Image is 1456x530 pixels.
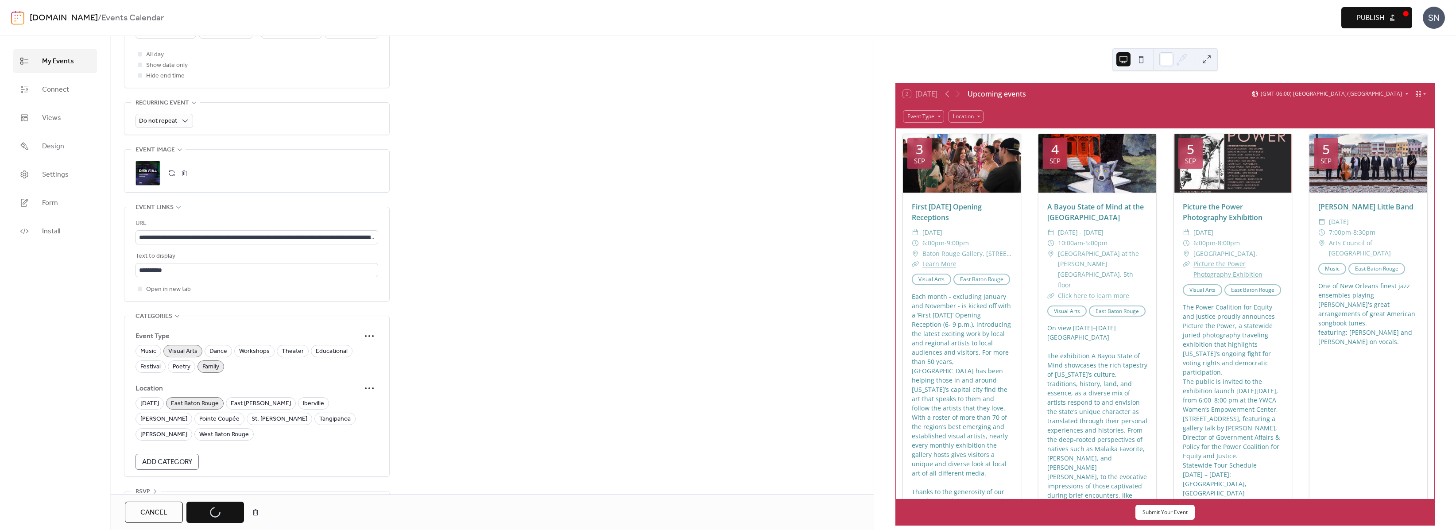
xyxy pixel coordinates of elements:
[1309,201,1427,212] div: [PERSON_NAME] Little Band
[922,248,1012,259] a: Baton Rouge Gallery, [STREET_ADDRESS][PERSON_NAME]
[1357,13,1384,23] span: Publish
[13,219,97,243] a: Install
[945,238,947,248] span: -
[1047,202,1144,222] a: A Bayou State of Mind at the [GEOGRAPHIC_DATA]
[912,227,919,238] div: ​
[319,414,351,425] span: Tangipahoa
[136,454,199,470] button: Add Category
[1193,238,1216,248] span: 6:00pm
[11,11,24,25] img: logo
[1047,238,1054,248] div: ​
[1353,227,1375,238] span: 8:30pm
[912,202,982,222] a: First [DATE] Opening Receptions
[146,71,185,81] span: Hide end time
[1309,281,1427,346] div: One of New Orleans finest jazz ensembles playing [PERSON_NAME]'s great arrangements of great Amer...
[146,284,191,295] span: Open in new tab
[42,113,61,124] span: Views
[140,429,187,440] span: [PERSON_NAME]
[968,89,1026,99] div: Upcoming events
[912,238,919,248] div: ​
[1135,505,1195,520] button: Submit Your Event
[13,134,97,158] a: Design
[1261,91,1402,97] span: (GMT-06:00) [GEOGRAPHIC_DATA]/[GEOGRAPHIC_DATA]
[1051,143,1059,156] div: 4
[282,346,304,357] span: Theater
[13,106,97,130] a: Views
[1329,227,1351,238] span: 7:00pm
[136,218,376,229] div: URL
[1193,248,1257,259] span: [GEOGRAPHIC_DATA].
[1183,238,1190,248] div: ​
[1058,291,1129,300] a: Click here to learn more
[914,158,925,164] div: Sep
[922,227,942,238] span: [DATE]
[139,115,177,127] span: Do not repeat
[1047,227,1054,238] div: ​
[140,346,156,357] span: Music
[231,398,291,409] span: East [PERSON_NAME]
[209,346,227,357] span: Dance
[1049,158,1061,164] div: Sep
[168,346,197,357] span: Visual Arts
[916,143,923,156] div: 3
[239,346,270,357] span: Workshops
[252,414,307,425] span: St. [PERSON_NAME]
[42,56,74,67] span: My Events
[146,60,188,71] span: Show date only
[136,383,360,394] span: Location
[30,10,98,27] a: [DOMAIN_NAME]
[136,251,376,262] div: Text to display
[140,507,167,518] span: Cancel
[1341,7,1412,28] button: Publish
[1318,227,1325,238] div: ​
[1183,227,1190,238] div: ​
[42,141,64,152] span: Design
[199,429,249,440] span: West Baton Rouge
[1329,238,1418,259] span: Arts Council of [GEOGRAPHIC_DATA]
[1329,217,1349,227] span: [DATE]
[922,259,956,268] a: Learn More
[1218,238,1240,248] span: 8:00pm
[1185,158,1196,164] div: Sep
[1322,143,1330,156] div: 5
[136,161,160,186] div: ;
[1058,248,1147,290] span: [GEOGRAPHIC_DATA] at the [PERSON_NAME][GEOGRAPHIC_DATA], 5th floor
[42,170,69,180] span: Settings
[101,10,164,27] b: Events Calendar
[13,191,97,215] a: Form
[13,162,97,186] a: Settings
[922,238,945,248] span: 6:00pm
[1187,143,1194,156] div: 5
[136,145,175,155] span: Event image
[1320,158,1332,164] div: Sep
[42,226,60,237] span: Install
[136,202,174,213] span: Event links
[1193,259,1262,279] a: Picture the Power Photography Exhibition
[140,414,187,425] span: [PERSON_NAME]
[42,198,58,209] span: Form
[124,491,389,510] div: •••
[98,10,101,27] b: /
[136,487,150,497] span: RSVP
[1423,7,1445,29] div: SN
[1083,238,1085,248] span: -
[202,362,219,372] span: Family
[140,398,159,409] span: [DATE]
[13,77,97,101] a: Connect
[140,362,161,372] span: Festival
[1193,227,1213,238] span: [DATE]
[171,398,219,409] span: East Baton Rouge
[136,98,189,108] span: Recurring event
[125,502,183,523] button: Cancel
[1183,248,1190,259] div: ​
[1318,238,1325,248] div: ​
[173,362,190,372] span: Poetry
[1058,238,1083,248] span: 10:00am
[199,414,240,425] span: Pointe Coupée
[912,259,919,269] div: ​
[947,238,969,248] span: 9:00pm
[136,311,172,322] span: Categories
[1085,238,1107,248] span: 5:00pm
[1047,290,1054,301] div: ​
